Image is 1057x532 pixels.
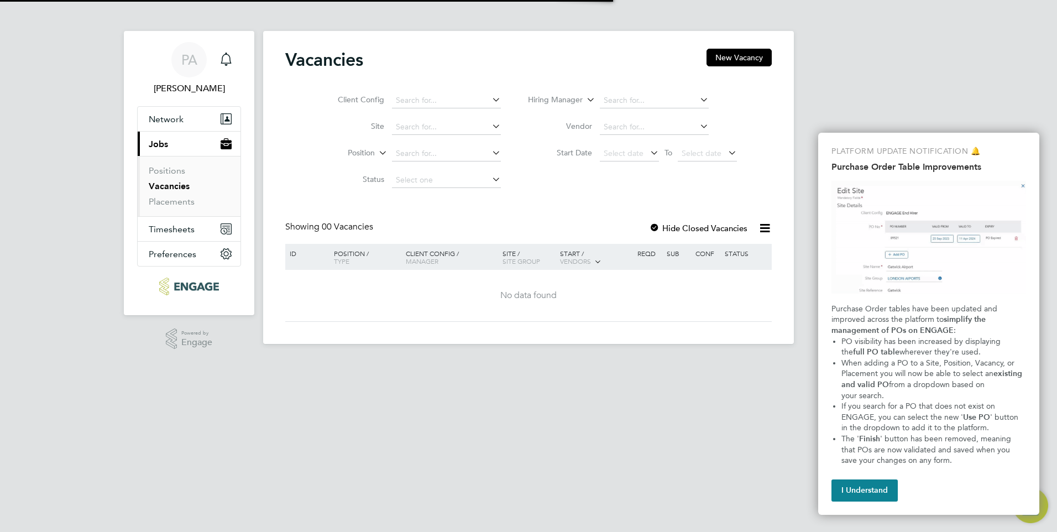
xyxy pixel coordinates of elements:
span: If you search for a PO that does not exist on ENGAGE, you can select the new ' [841,401,997,422]
a: Vacancies [149,181,190,191]
span: ' button has been removed, meaning that POs are now validated and saved when you save your change... [841,434,1013,465]
span: Network [149,114,184,124]
div: Start / [557,244,635,272]
span: Timesheets [149,224,195,234]
div: Client Config / [403,244,500,270]
button: New Vacancy [707,49,772,66]
img: Purchase Order Table Improvements [831,181,1026,294]
div: No data found [287,290,770,301]
span: Purchase Order tables have been updated and improved across the platform to [831,304,1000,325]
a: Placements [149,196,195,207]
h2: Vacancies [285,49,363,71]
strong: simplify the management of POs on ENGAGE [831,315,988,335]
input: Search for... [392,93,501,108]
img: ncclondon-logo-retina.png [159,278,218,295]
span: Type [334,257,349,265]
p: PLATFORM UPDATE NOTIFICATION 🔔 [831,146,1026,157]
span: from a dropdown based on your search. [841,380,1013,400]
div: Site / [500,244,558,270]
strong: existing and valid PO [841,369,1024,389]
a: Go to account details [137,42,241,95]
span: Site Group [503,257,540,265]
span: The ' [841,434,859,444]
button: I Understand [831,479,898,502]
div: Reqd [635,244,663,263]
div: Status [722,244,770,263]
label: Status [321,174,384,184]
span: Select date [604,148,643,158]
label: Position [311,148,375,159]
strong: Finish [859,434,880,444]
span: 00 Vacancies [322,221,373,232]
span: : [954,326,956,335]
a: Positions [149,165,185,176]
label: Hide Closed Vacancies [649,223,747,233]
h2: Purchase Order Table Improvements [831,161,1026,172]
div: ID [287,244,326,263]
label: Vendor [528,121,592,131]
span: Jobs [149,139,168,149]
span: wherever they're used. [899,347,981,357]
span: To [661,145,676,160]
strong: full PO table [853,347,899,357]
span: When adding a PO to a Site, Position, Vacancy, or Placement you will now be able to select an [841,358,1017,379]
span: Engage [181,338,212,347]
input: Search for... [392,119,501,135]
div: Showing [285,221,375,233]
span: PA [181,53,197,67]
div: Position / [326,244,403,270]
div: Purchase Order Table Improvements [818,133,1039,515]
label: Client Config [321,95,384,105]
span: Manager [406,257,438,265]
label: Hiring Manager [519,95,583,106]
span: Preferences [149,249,196,259]
nav: Main navigation [124,31,254,315]
input: Search for... [600,93,709,108]
span: Vendors [560,257,591,265]
label: Start Date [528,148,592,158]
strong: Use PO [963,413,990,422]
input: Search for... [600,119,709,135]
a: Go to home page [137,278,241,295]
input: Select one [392,173,501,188]
span: PO visibility has been increased by displaying the [841,337,1003,357]
span: Select date [682,148,721,158]
span: Parvez Akhtar [137,82,241,95]
div: Conf [693,244,721,263]
div: Sub [664,244,693,263]
span: Powered by [181,328,212,338]
span: ' button in the dropdown to add it to the platform. [841,413,1021,433]
input: Search for... [392,146,501,161]
label: Site [321,121,384,131]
